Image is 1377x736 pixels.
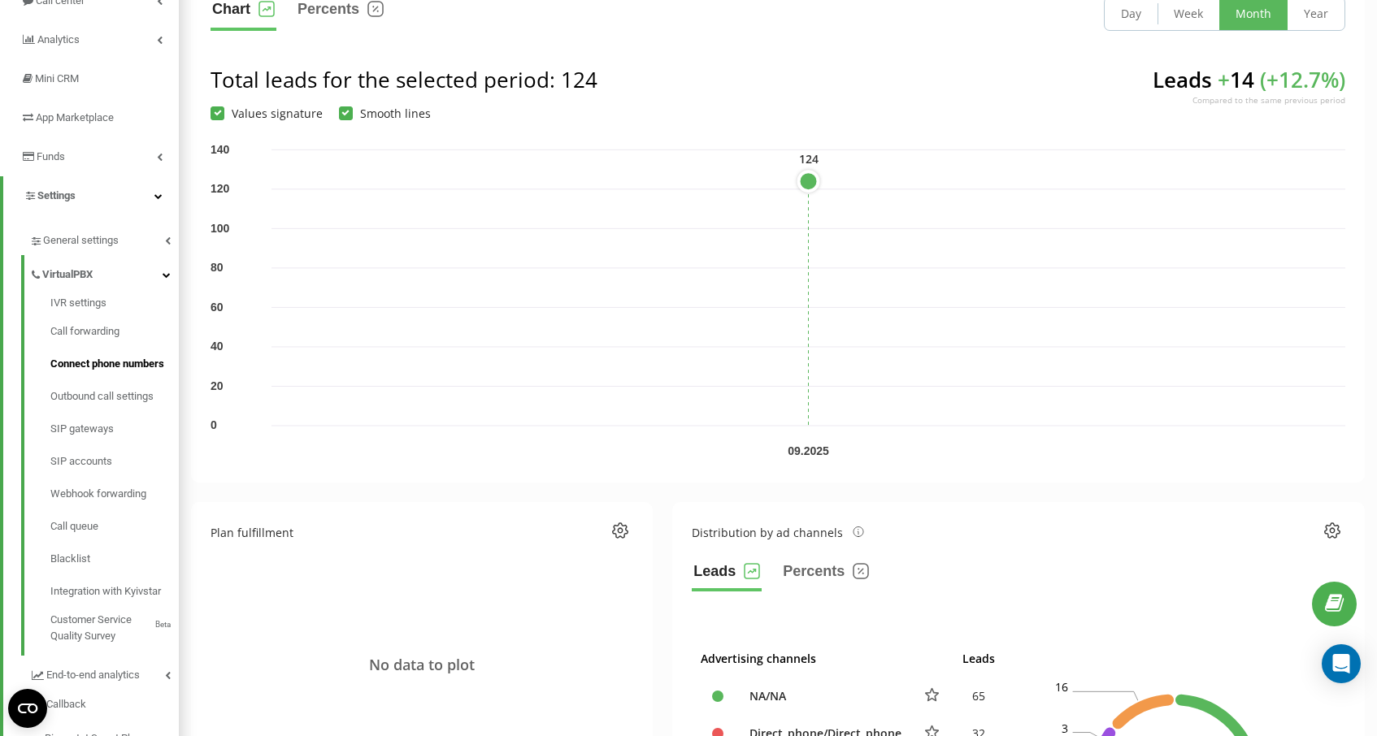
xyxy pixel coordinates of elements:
[50,315,179,348] a: Call forwarding
[50,510,179,543] a: Call queue
[50,518,98,535] span: Call queue
[50,575,179,608] a: Integration with Kyivstar
[50,583,161,600] span: Integration with Kyivstar
[46,696,86,712] span: Callback
[1153,94,1345,106] div: Compared to the same previous period
[692,524,864,541] div: Distribution by ad channels
[50,453,112,470] span: SIP accounts
[42,266,93,283] span: VirtualPBX
[50,388,154,405] span: Outbound call settings
[741,687,901,704] div: NA/NA
[29,255,179,289] a: VirtualPBX
[8,689,47,728] button: Open CMP widget
[211,301,224,314] text: 60
[35,72,79,84] span: Mini CRM
[1062,720,1068,735] text: 3
[50,421,114,437] span: SIP gateways
[1055,679,1068,695] text: 16
[50,608,179,644] a: Customer Service Quality SurveyBeta
[43,232,119,249] span: General settings
[50,543,179,575] a: Blacklist
[211,418,217,431] text: 0
[953,639,1004,678] th: Leads
[50,323,119,340] span: Call forwarding
[799,151,819,167] text: 124
[50,295,179,315] a: IVR settings
[50,295,106,311] span: IVR settings
[37,33,80,45] span: Analytics
[211,524,293,541] div: Plan fulfillment
[50,612,151,644] span: Customer Service Quality Survey
[50,348,179,380] a: Connect phone numbers
[50,486,146,502] span: Webhook forwarding
[339,106,431,120] label: Smooth lines
[37,189,76,201] span: Settings
[1322,644,1361,683] div: Open Intercom Messenger
[788,444,829,457] text: 09.2025
[1218,65,1230,94] span: +
[29,656,179,690] a: End-to-end analytics
[1260,65,1345,94] span: ( + 12.7 %)
[50,380,179,413] a: Outbound call settings
[211,261,224,274] text: 80
[1153,65,1345,120] div: Leads 14
[50,356,164,372] span: Connect phone numbers
[37,150,65,162] span: Funds
[211,340,224,353] text: 40
[50,445,179,478] a: SIP accounts
[3,176,179,215] a: Settings
[211,182,230,195] text: 120
[29,221,179,255] a: General settings
[781,559,871,591] button: Percents
[692,639,953,678] th: Advertising channels
[46,667,140,683] span: End-to-end analytics
[211,65,597,94] div: Total leads for the selected period : 124
[50,551,90,567] span: Blacklist
[692,559,762,591] button: Leads
[50,413,179,445] a: SIP gateways
[211,222,230,235] text: 100
[29,690,179,719] a: Callback
[36,111,114,123] span: App Marketplace
[211,379,224,392] text: 20
[211,106,323,120] label: Values signature
[953,678,1004,715] td: 65
[211,143,230,156] text: 140
[50,478,179,510] a: Webhook forwarding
